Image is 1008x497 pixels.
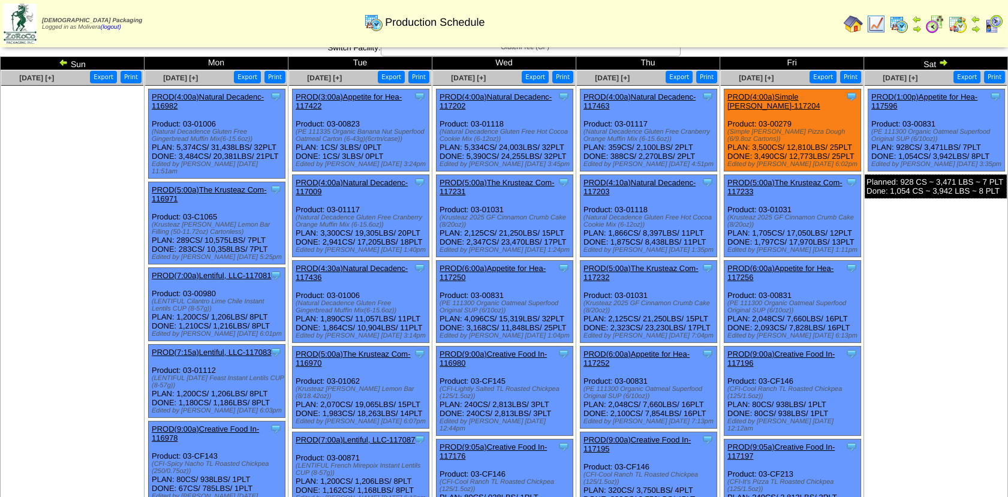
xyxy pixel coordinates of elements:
a: [DATE] [+] [883,74,917,82]
span: Logged in as Molivera [42,17,142,31]
button: Export [953,71,980,83]
img: Tooltip [558,262,570,274]
img: Tooltip [845,348,857,360]
div: Product: 03-CF146 PLAN: 80CS / 938LBS / 1PLT DONE: 80CS / 938LBS / 1PLT [724,347,861,436]
img: Tooltip [845,441,857,453]
div: (Krusteaz [PERSON_NAME] Lemon Bar Filling (50-11.72oz) Cartonless) [152,221,285,236]
div: Edited by [PERSON_NAME] [DATE] 6:01pm [152,330,285,338]
img: Tooltip [558,348,570,360]
a: PROD(1:00p)Appetite for Hea-117596 [871,92,977,110]
img: arrowright.gif [912,24,922,34]
button: Export [90,71,117,83]
div: (PE 111300 Organic Oatmeal Superfood Original SUP (6/10oz)) [727,300,860,314]
img: calendarprod.gif [364,13,383,32]
img: Tooltip [414,433,426,445]
a: [DATE] [+] [739,74,774,82]
img: Tooltip [702,262,714,274]
div: Edited by [PERSON_NAME] [DATE] 3:24pm [296,161,429,168]
div: (CFI-Cool Ranch TL Roasted Chickpea (125/1.5oz)) [440,478,573,493]
img: Tooltip [989,91,1001,103]
span: Production Schedule [385,16,485,29]
a: [DATE] [+] [307,74,342,82]
button: Print [840,71,861,83]
div: (Krusteaz 2025 GF Cinnamon Crumb Cake (8/20oz)) [583,300,717,314]
div: Edited by [PERSON_NAME] [DATE] 11:51am [152,161,285,175]
img: arrowleft.gif [912,14,922,24]
img: Tooltip [702,91,714,103]
div: Product: 03-01031 PLAN: 2,125CS / 21,250LBS / 15PLT DONE: 2,347CS / 23,470LBS / 17PLT [437,175,573,257]
img: Tooltip [845,262,857,274]
div: (Krusteaz 2025 GF Cinnamon Crumb Cake (8/20oz)) [440,214,573,228]
div: (Natural Decadence Gluten Free Hot Cocoa Cookie Mix (6-12oz)) [583,214,717,228]
div: Edited by [PERSON_NAME] [DATE] 7:13pm [583,418,717,425]
img: calendarprod.gif [889,14,908,34]
img: arrowleft.gif [59,58,68,67]
img: zoroco-logo-small.webp [4,4,37,44]
img: Tooltip [558,441,570,453]
div: Edited by [PERSON_NAME] [DATE] 6:07pm [296,418,429,425]
a: PROD(7:00a)Lentiful, LLC-117087 [296,435,415,444]
a: PROD(9:05a)Creative Food In-117197 [727,442,835,460]
img: calendarblend.gif [925,14,944,34]
td: Wed [432,57,576,70]
button: Print [121,71,142,83]
img: calendarinout.gif [948,14,967,34]
a: PROD(4:30a)Natural Decadenc-117436 [296,264,408,282]
a: PROD(4:10a)Natural Decadenc-117203 [583,178,696,196]
div: Product: 03-01117 PLAN: 359CS / 2,100LBS / 2PLT DONE: 388CS / 2,270LBS / 2PLT [580,89,717,171]
div: Edited by [PERSON_NAME] [DATE] 5:25pm [152,254,285,261]
img: Tooltip [270,269,282,281]
div: Product: 03-C1065 PLAN: 289CS / 10,575LBS / 7PLT DONE: 283CS / 10,358LBS / 7PLT [149,182,285,264]
a: PROD(4:00a)Natural Decadenc-116982 [152,92,264,110]
td: Fri [720,57,864,70]
div: Edited by [PERSON_NAME] [DATE] 12:44pm [440,418,573,432]
a: PROD(9:00a)Creative Food In-117195 [583,435,691,453]
button: Print [552,71,573,83]
img: Tooltip [558,176,570,188]
div: Product: 03-01112 PLAN: 1,200CS / 1,206LBS / 8PLT DONE: 1,180CS / 1,186LBS / 8PLT [149,345,285,418]
img: Tooltip [845,176,857,188]
a: PROD(9:05a)Creative Food In-117176 [440,442,547,460]
a: PROD(5:00a)The Krusteaz Com-117233 [727,178,842,196]
a: PROD(5:00a)The Krusteaz Com-117231 [440,178,554,196]
div: (CFI-Cool Ranch TL Roasted Chickpea (125/1.5oz)) [727,385,860,400]
div: Product: 03-00980 PLAN: 1,200CS / 1,206LBS / 8PLT DONE: 1,210CS / 1,216LBS / 8PLT [149,268,285,341]
div: Edited by [PERSON_NAME] [DATE] 3:14pm [296,332,429,339]
img: Tooltip [702,433,714,445]
div: Edited by [PERSON_NAME] [DATE] 3:45pm [440,161,573,168]
div: (Natural Decadence Gluten Free Cranberry Orange Muffin Mix (6-15.6oz)) [583,128,717,143]
div: Product: 03-00823 PLAN: 1CS / 3LBS / 0PLT DONE: 1CS / 3LBS / 0PLT [293,89,429,171]
img: line_graph.gif [866,14,886,34]
div: (CFI-Cool Ranch TL Roasted Chickpea (125/1.5oz)) [583,471,717,486]
div: Planned: 928 CS ~ 3,471 LBS ~ 7 PLT Done: 1,054 CS ~ 3,942 LBS ~ 8 PLT [865,174,1007,198]
div: Edited by [PERSON_NAME] [DATE] 6:03pm [152,407,285,414]
button: Print [696,71,717,83]
a: PROD(9:00a)Creative Food In-116980 [440,350,547,368]
img: Tooltip [414,176,426,188]
img: arrowleft.gif [971,14,980,24]
td: Sun [1,57,145,70]
div: Product: 03-CF145 PLAN: 240CS / 2,813LBS / 3PLT DONE: 240CS / 2,813LBS / 3PLT [437,347,573,436]
div: Edited by [PERSON_NAME] [DATE] 6:13pm [727,332,860,339]
td: Mon [145,57,288,70]
img: Tooltip [270,423,282,435]
a: PROD(7:15a)Lentiful, LLC-117083 [152,348,271,357]
div: Product: 03-01118 PLAN: 1,866CS / 8,397LBS / 11PLT DONE: 1,875CS / 8,438LBS / 11PLT [580,175,717,257]
img: Tooltip [414,91,426,103]
div: Edited by [PERSON_NAME] [DATE] 12:12am [727,418,860,432]
div: Edited by [PERSON_NAME] [DATE] 4:51pm [583,161,717,168]
button: Export [810,71,837,83]
img: Tooltip [558,91,570,103]
button: Export [522,71,549,83]
img: Tooltip [270,346,282,358]
div: Product: 03-01117 PLAN: 3,300CS / 19,305LBS / 20PLT DONE: 2,941CS / 17,205LBS / 18PLT [293,175,429,257]
a: [DATE] [+] [163,74,198,82]
img: Tooltip [702,348,714,360]
a: [DATE] [+] [595,74,630,82]
a: PROD(6:00a)Appetite for Hea-117252 [583,350,690,368]
div: (Natural Decadence Gluten Free Gingerbread Muffin Mix(6-15.6oz)) [152,128,285,143]
div: Edited by [PERSON_NAME] [DATE] 1:35pm [583,246,717,254]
